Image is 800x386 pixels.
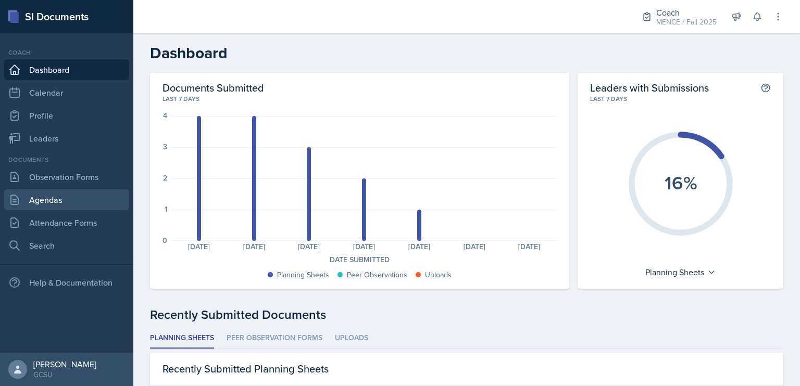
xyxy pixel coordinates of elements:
li: Uploads [335,328,368,349]
div: MENCE / Fall 2025 [656,17,717,28]
div: Coach [656,6,717,19]
div: Planning Sheets [277,269,329,280]
div: [DATE] [171,243,227,250]
div: 1 [165,205,167,213]
div: Planning Sheets [640,264,721,280]
div: [DATE] [392,243,447,250]
h2: Leaders with Submissions [590,81,709,94]
li: Peer Observation Forms [227,328,322,349]
div: [DATE] [227,243,282,250]
div: [DATE] [502,243,557,250]
div: GCSU [33,369,96,380]
a: Attendance Forms [4,212,129,233]
a: Profile [4,105,129,126]
div: Recently Submitted Planning Sheets [150,353,783,385]
a: Calendar [4,82,129,103]
div: 4 [163,112,167,119]
text: 16% [664,169,697,196]
li: Planning Sheets [150,328,214,349]
div: 2 [163,174,167,182]
div: Coach [4,48,129,57]
div: [DATE] [447,243,502,250]
div: Documents [4,155,129,164]
div: [DATE] [282,243,337,250]
div: 3 [163,143,167,150]
div: Uploads [425,269,452,280]
div: [PERSON_NAME] [33,359,96,369]
a: Search [4,235,129,256]
a: Agendas [4,189,129,210]
div: Last 7 days [162,94,557,104]
div: Help & Documentation [4,272,129,293]
div: 0 [162,237,167,244]
h2: Documents Submitted [162,81,557,94]
a: Dashboard [4,59,129,80]
div: Date Submitted [162,254,557,265]
a: Observation Forms [4,166,129,187]
h2: Dashboard [150,44,783,62]
div: Peer Observations [347,269,407,280]
div: Recently Submitted Documents [150,305,783,324]
div: [DATE] [336,243,392,250]
div: Last 7 days [590,94,771,104]
a: Leaders [4,128,129,149]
